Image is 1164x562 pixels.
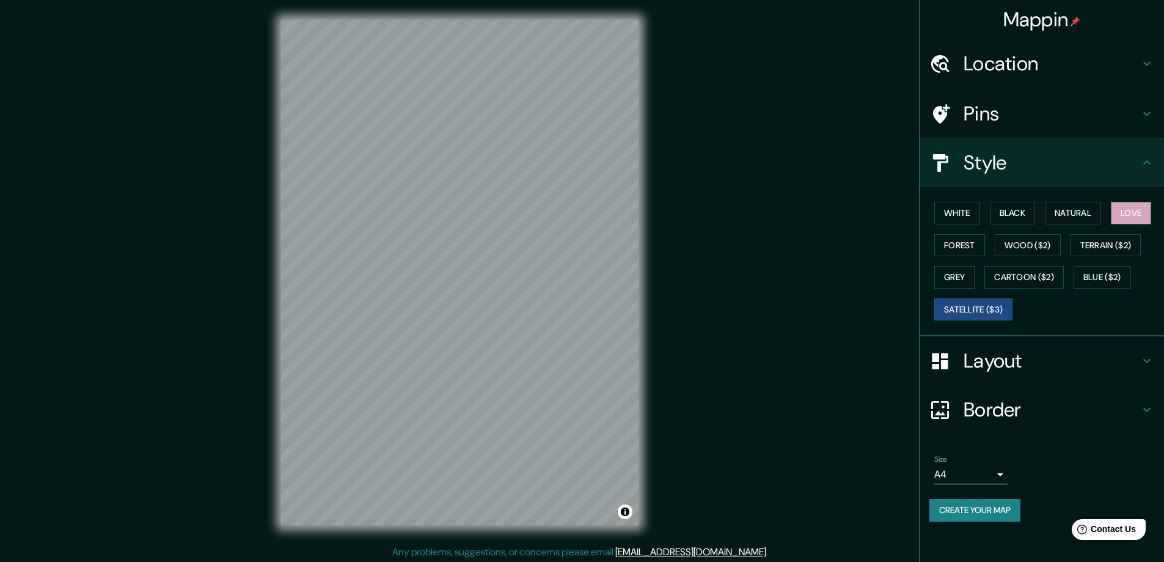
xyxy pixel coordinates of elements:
[964,51,1140,76] h4: Location
[990,202,1036,224] button: Black
[934,454,947,465] label: Size
[934,298,1012,321] button: Satellite ($3)
[920,89,1164,138] div: Pins
[964,102,1140,126] h4: Pins
[920,39,1164,88] div: Location
[281,20,639,525] canvas: Map
[1111,202,1151,224] button: Love
[768,545,770,560] div: .
[1055,514,1151,549] iframe: Help widget launcher
[934,465,1008,484] div: A4
[934,266,975,289] button: Grey
[995,234,1061,257] button: Wood ($2)
[934,234,985,257] button: Forest
[1003,7,1081,32] h4: Mappin
[1045,202,1101,224] button: Natural
[920,336,1164,385] div: Layout
[615,545,766,558] a: [EMAIL_ADDRESS][DOMAIN_NAME]
[920,138,1164,187] div: Style
[964,397,1140,422] h4: Border
[964,349,1140,373] h4: Layout
[929,499,1020,522] button: Create your map
[964,150,1140,175] h4: Style
[1074,266,1131,289] button: Blue ($2)
[984,266,1064,289] button: Cartoon ($2)
[1071,17,1080,26] img: pin-icon.png
[618,505,632,519] button: Toggle attribution
[934,202,980,224] button: White
[770,545,772,560] div: .
[920,385,1164,434] div: Border
[1071,234,1141,257] button: Terrain ($2)
[392,545,768,560] p: Any problems, suggestions, or concerns please email .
